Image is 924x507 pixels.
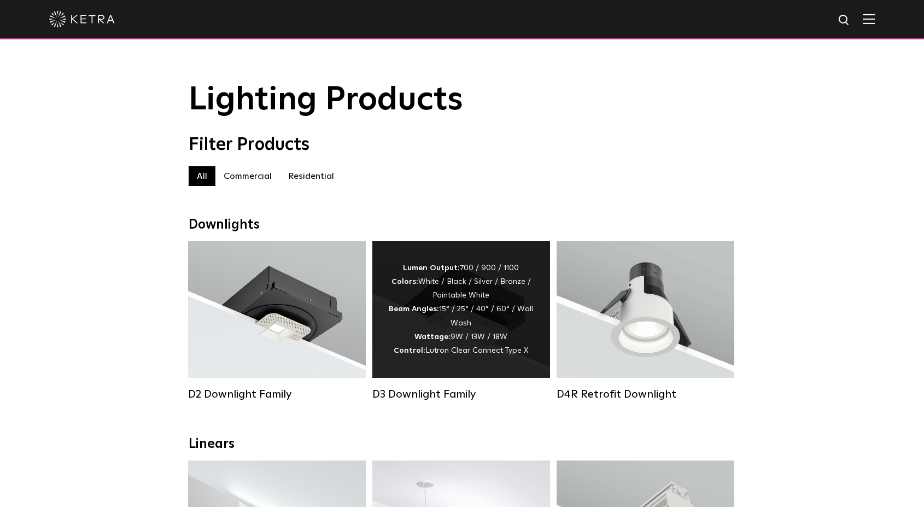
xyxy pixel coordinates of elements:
[557,388,734,401] div: D4R Retrofit Downlight
[189,436,735,452] div: Linears
[189,166,215,186] label: All
[557,241,734,400] a: D4R Retrofit Downlight Lumen Output:800Colors:White / BlackBeam Angles:15° / 25° / 40° / 60°Watta...
[280,166,342,186] label: Residential
[188,241,366,400] a: D2 Downlight Family Lumen Output:1200Colors:White / Black / Gloss Black / Silver / Bronze / Silve...
[389,261,534,358] div: 700 / 900 / 1100 White / Black / Silver / Bronze / Paintable White 15° / 25° / 40° / 60° / Wall W...
[215,166,280,186] label: Commercial
[189,135,735,155] div: Filter Products
[189,217,735,233] div: Downlights
[425,347,528,354] span: Lutron Clear Connect Type X
[188,388,366,401] div: D2 Downlight Family
[863,14,875,24] img: Hamburger%20Nav.svg
[414,333,451,341] strong: Wattage:
[189,84,463,116] span: Lighting Products
[389,305,439,313] strong: Beam Angles:
[838,14,851,27] img: search icon
[372,241,550,400] a: D3 Downlight Family Lumen Output:700 / 900 / 1100Colors:White / Black / Silver / Bronze / Paintab...
[49,11,115,27] img: ketra-logo-2019-white
[372,388,550,401] div: D3 Downlight Family
[403,264,460,272] strong: Lumen Output:
[391,278,418,285] strong: Colors:
[394,347,425,354] strong: Control:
